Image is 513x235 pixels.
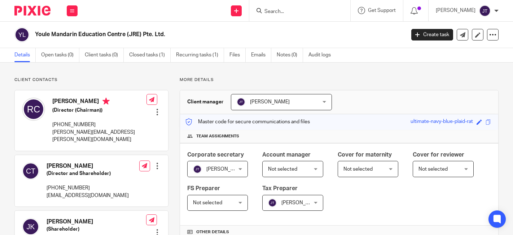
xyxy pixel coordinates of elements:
a: Create task [411,29,453,40]
a: Notes (0) [277,48,303,62]
a: Recurring tasks (1) [176,48,224,62]
span: Corporate secretary [187,152,244,158]
a: Open tasks (0) [41,48,79,62]
p: Master code for secure communications and files [185,118,310,125]
span: Cover for maternity [338,152,392,158]
h3: Client manager [187,98,224,106]
h4: [PERSON_NAME] [47,218,146,226]
p: [PHONE_NUMBER] [47,184,129,192]
span: [PERSON_NAME] [250,99,290,104]
span: [PERSON_NAME] [206,167,246,172]
span: Not selected [418,167,448,172]
h4: [PERSON_NAME] [47,162,129,170]
div: ultimate-navy-blue-plaid-rat [411,118,473,126]
p: [EMAIL_ADDRESS][DOMAIN_NAME] [47,192,129,199]
span: [PERSON_NAME] [281,200,321,205]
img: Pixie [14,6,51,16]
span: Tax Preparer [262,185,298,191]
input: Search [264,9,329,15]
a: Details [14,48,36,62]
h2: Youle Mandarin Education Centre (JRE) Pte. Ltd. [35,31,327,38]
p: [PERSON_NAME][EMAIL_ADDRESS][PERSON_NAME][DOMAIN_NAME] [52,129,146,144]
p: More details [180,77,499,83]
p: [PHONE_NUMBER] [52,121,146,128]
span: Not selected [193,200,222,205]
a: Audit logs [308,48,336,62]
span: Cover for reviewer [413,152,464,158]
a: Files [229,48,246,62]
span: Not selected [268,167,297,172]
img: svg%3E [237,98,245,106]
a: Closed tasks (1) [129,48,171,62]
img: svg%3E [193,165,202,174]
img: svg%3E [268,198,277,207]
img: svg%3E [14,27,30,42]
p: [PERSON_NAME] [436,7,475,14]
img: svg%3E [22,162,39,180]
h5: (Shareholder) [47,226,146,233]
p: Client contacts [14,77,168,83]
span: Account manager [262,152,311,158]
img: svg%3E [22,98,45,121]
i: Primary [102,98,110,105]
span: Get Support [368,8,396,13]
a: Client tasks (0) [85,48,124,62]
span: FS Preparer [187,185,220,191]
h5: (Director (Chairman)) [52,107,146,114]
h4: [PERSON_NAME] [52,98,146,107]
span: Other details [196,229,229,235]
span: Not selected [343,167,373,172]
span: Team assignments [196,133,239,139]
img: svg%3E [479,5,491,17]
a: Emails [251,48,271,62]
h5: (Director and Shareholder) [47,170,129,177]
